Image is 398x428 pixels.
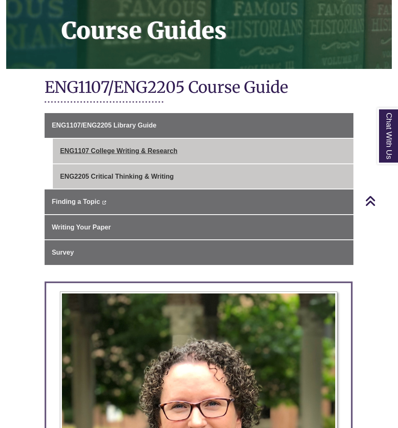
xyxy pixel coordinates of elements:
span: Finding a Topic [52,198,100,205]
i: This link opens in a new window [102,201,107,204]
span: Survey [52,249,73,256]
a: ENG1107 College Writing & Research [53,139,353,163]
a: Survey [45,240,353,265]
a: Finding a Topic [45,189,353,214]
a: Writing Your Paper [45,215,353,240]
a: Back to Top [365,195,396,206]
span: ENG1107/ENG2205 Library Guide [52,122,156,129]
a: ENG2205 Critical Thinking & Writing [53,164,353,189]
div: Guide Page Menu [45,113,353,265]
a: ENG1107/ENG2205 Library Guide [45,113,353,138]
span: Writing Your Paper [52,224,111,231]
h1: ENG1107/ENG2205 Course Guide [45,77,353,99]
